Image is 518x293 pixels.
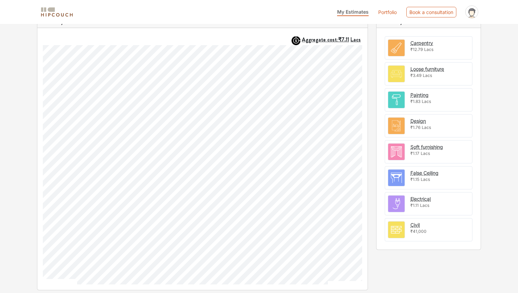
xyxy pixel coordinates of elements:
[410,117,426,124] button: Design
[40,6,74,18] img: logo-horizontal.svg
[420,203,429,208] span: Lacs
[410,151,419,156] span: ₹1.17
[40,4,74,20] span: logo-horizontal.svg
[422,99,431,104] span: Lacs
[292,36,300,45] img: AggregateIcon
[302,36,361,43] strong: Aggregate cost:
[410,177,419,182] span: ₹1.15
[388,92,405,108] img: room.svg
[410,195,431,202] button: Electrical
[410,203,419,208] span: ₹1.11
[331,280,361,285] a: [DOMAIN_NAME]
[350,36,361,43] span: Lacs
[410,99,420,104] span: ₹1.83
[323,17,362,25] h5: 10 rooms
[410,65,444,72] button: Loose furniture
[388,66,405,82] img: room.svg
[388,222,405,238] img: room.svg
[43,17,84,25] h5: Cost by Rooms
[388,144,405,160] img: room.svg
[421,151,430,156] span: Lacs
[388,118,405,134] img: room.svg
[424,47,433,52] span: Lacs
[410,169,439,176] button: False Ceiling
[388,196,405,212] img: room.svg
[410,125,420,130] span: ₹1.76
[406,7,456,17] div: Book a consultation
[410,143,443,150] button: Soft furnishing
[382,17,475,25] h5: Cost by Services
[337,9,369,15] span: My Estimates
[302,36,362,43] button: Aggregate cost:₹7.11Lacs
[338,36,349,43] span: ₹7.11
[388,40,405,56] img: room.svg
[388,170,405,186] img: room.svg
[410,39,433,46] button: Carpentry
[410,229,427,234] span: ₹41,000
[423,73,432,78] span: Lacs
[421,177,430,182] span: Lacs
[410,73,421,78] span: ₹3.49
[410,221,420,228] button: Civil
[378,9,397,16] a: Portfolio
[422,125,431,130] span: Lacs
[410,91,429,98] button: Painting
[410,47,423,52] span: ₹12.79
